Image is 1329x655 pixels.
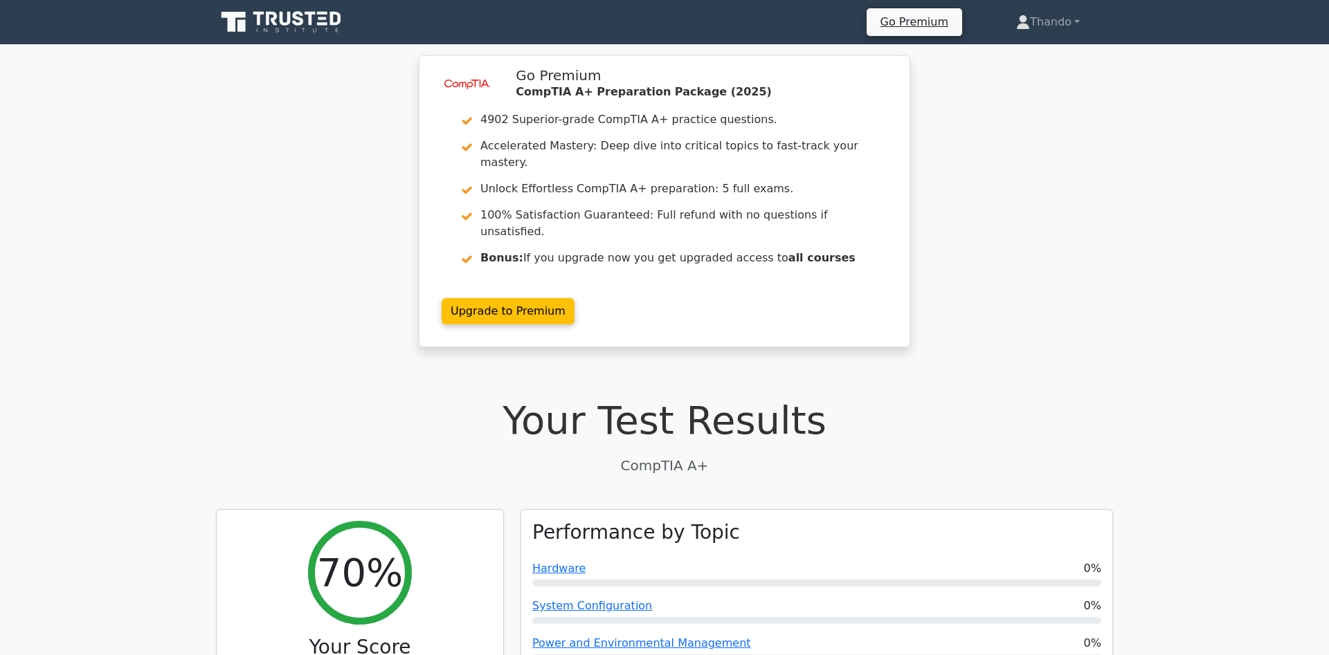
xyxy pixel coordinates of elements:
a: Go Premium [872,12,957,31]
a: Upgrade to Premium [442,298,575,324]
span: 0% [1084,635,1101,652]
a: Hardware [532,562,586,575]
span: 0% [1084,560,1101,577]
h1: Your Test Results [216,397,1113,443]
a: Power and Environmental Management [532,636,751,649]
h3: Performance by Topic [532,521,740,544]
span: 0% [1084,598,1101,614]
p: CompTIA A+ [216,455,1113,476]
a: System Configuration [532,599,652,612]
a: Thando [983,8,1113,36]
h2: 70% [317,549,403,596]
